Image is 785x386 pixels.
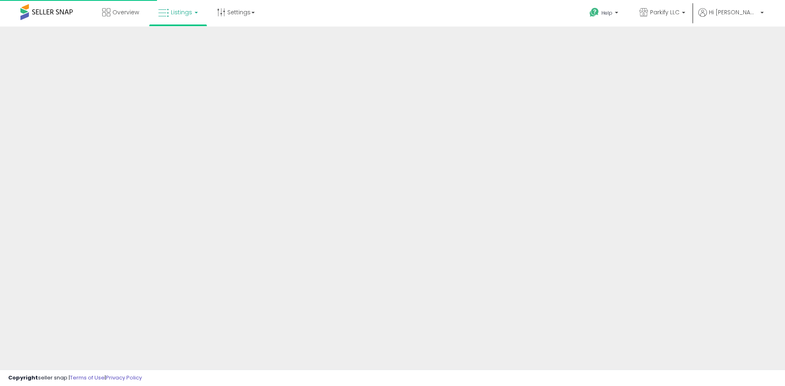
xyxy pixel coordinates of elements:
[112,8,139,16] span: Overview
[171,8,192,16] span: Listings
[589,7,599,18] i: Get Help
[601,9,612,16] span: Help
[709,8,758,16] span: Hi [PERSON_NAME]
[583,1,626,27] a: Help
[650,8,680,16] span: Parkify LLC
[698,8,764,27] a: Hi [PERSON_NAME]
